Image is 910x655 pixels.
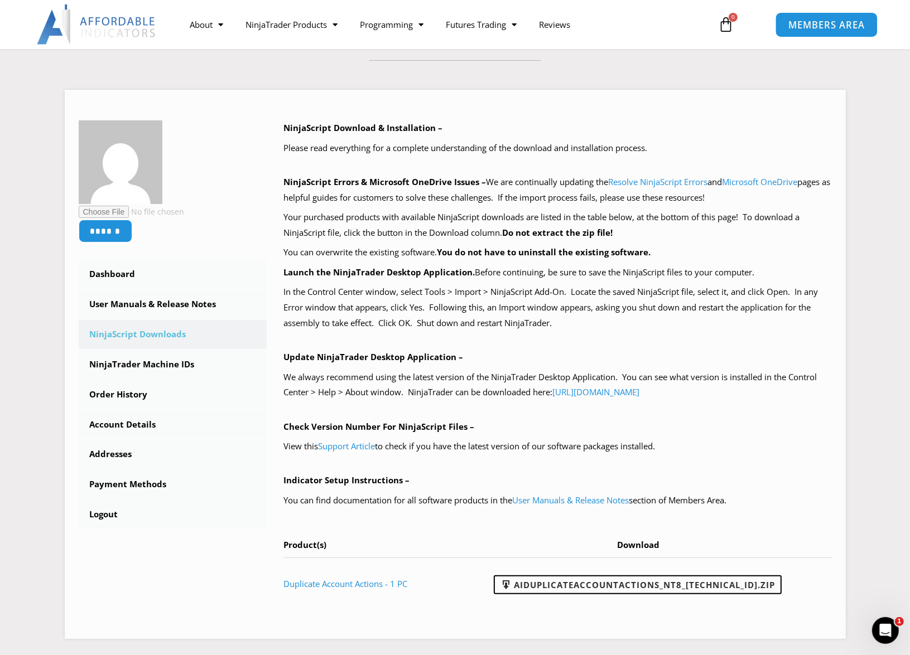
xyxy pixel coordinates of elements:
[79,290,267,319] a: User Manuals & Release Notes
[79,350,267,379] a: NinjaTrader Machine IDs
[79,470,267,499] a: Payment Methods
[283,245,832,260] p: You can overwrite the existing software.
[729,13,738,22] span: 0
[283,370,832,401] p: We always recommend using the latest version of the NinjaTrader Desktop Application. You can see ...
[79,320,267,349] a: NinjaScript Downloads
[283,122,442,133] b: NinjaScript Download & Installation –
[494,575,782,594] a: AIDuplicateAccountActions_NT8_[TECHNICAL_ID].zip
[283,539,326,550] span: Product(s)
[179,12,234,37] a: About
[435,12,528,37] a: Futures Trading
[701,8,750,41] a: 0
[283,351,463,362] b: Update NinjaTrader Desktop Application –
[512,494,629,506] a: User Manuals & Release Notes
[37,4,157,45] img: LogoAI | Affordable Indicators – NinjaTrader
[79,440,267,469] a: Addresses
[283,174,832,206] p: We are continually updating the and pages as helpful guides for customers to solve these challeng...
[283,266,475,278] b: Launch the NinjaTrader Desktop Application.
[79,120,162,204] img: 18588248f47db74aa67f77eb8bfce149bba37670ee3ec041958043f7d9147e14
[234,12,349,37] a: NinjaTrader Products
[617,539,659,550] span: Download
[528,12,581,37] a: Reviews
[502,227,613,238] b: Do not extract the zip file!
[283,474,410,486] b: Indicator Setup Instructions –
[318,440,375,452] a: Support Article
[283,421,474,432] b: Check Version Number For NinjaScript Files –
[283,284,832,331] p: In the Control Center window, select Tools > Import > NinjaScript Add-On. Locate the saved NinjaS...
[79,260,267,289] a: Dashboard
[788,20,865,30] span: MEMBERS AREA
[722,176,797,187] a: Microsoft OneDrive
[349,12,435,37] a: Programming
[283,140,832,156] p: Please read everything for a complete understanding of the download and installation process.
[283,439,832,454] p: View this to check if you have the latest version of our software packages installed.
[79,500,267,529] a: Logout
[283,493,832,508] p: You can find documentation for all software products in the section of Members Area.
[283,578,407,589] a: Duplicate Account Actions - 1 PC
[552,386,639,397] a: [URL][DOMAIN_NAME]
[776,12,878,37] a: MEMBERS AREA
[895,617,904,626] span: 1
[283,265,832,280] p: Before continuing, be sure to save the NinjaScript files to your computer.
[872,617,899,644] iframe: Intercom live chat
[283,176,486,187] b: NinjaScript Errors & Microsoft OneDrive Issues –
[79,260,267,529] nav: Account pages
[179,12,705,37] nav: Menu
[437,246,651,258] b: You do not have to uninstall the existing software.
[608,176,707,187] a: Resolve NinjaScript Errors
[79,380,267,409] a: Order History
[79,410,267,439] a: Account Details
[283,210,832,241] p: Your purchased products with available NinjaScript downloads are listed in the table below, at th...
